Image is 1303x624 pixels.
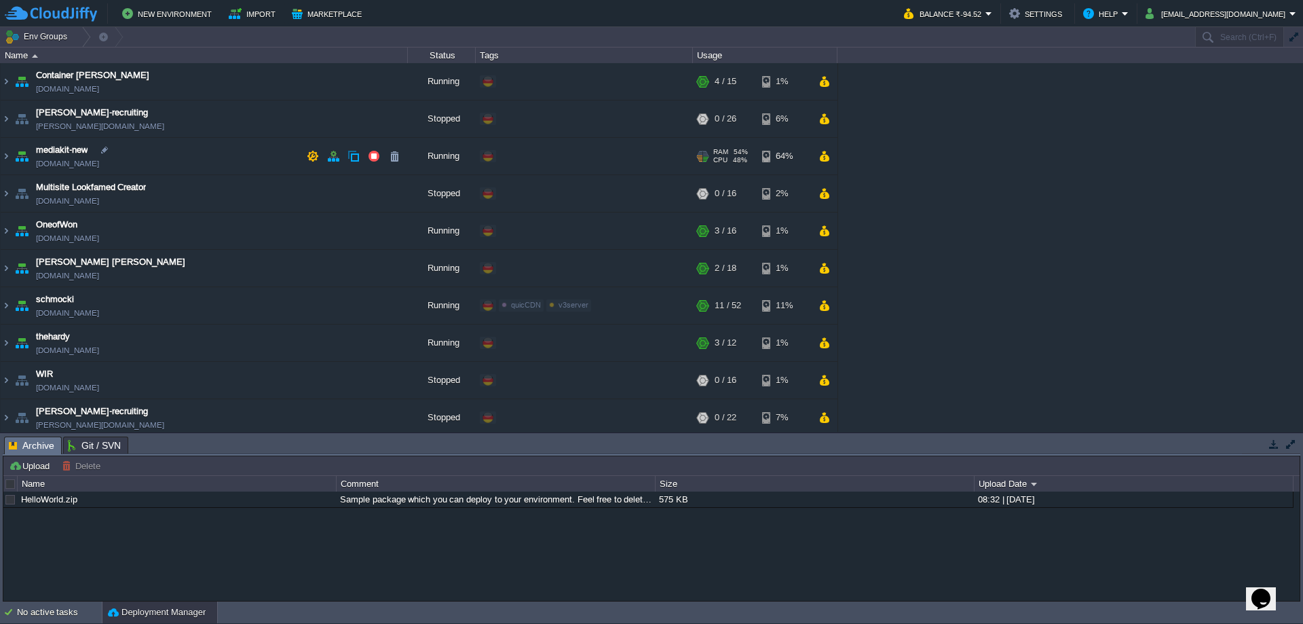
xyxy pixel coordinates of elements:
span: 48% [733,156,747,164]
button: Help [1083,5,1122,22]
a: Container [PERSON_NAME] [36,69,149,82]
iframe: chat widget [1246,570,1289,610]
button: Env Groups [5,27,72,46]
div: 1% [762,63,806,100]
img: AMDAwAAAACH5BAEAAAAALAAAAAABAAEAAAICRAEAOw== [12,63,31,100]
span: Git / SVN [68,437,121,454]
div: Running [408,250,476,287]
div: 6% [762,100,806,137]
img: AMDAwAAAACH5BAEAAAAALAAAAAABAAEAAAICRAEAOw== [1,362,12,399]
a: [DOMAIN_NAME] [36,232,99,245]
img: AMDAwAAAACH5BAEAAAAALAAAAAABAAEAAAICRAEAOw== [1,213,12,249]
span: RAM [713,148,728,156]
a: [DOMAIN_NAME] [36,306,99,320]
button: Delete [62,460,105,472]
div: Running [408,63,476,100]
div: Stopped [408,399,476,436]
div: 64% [762,138,806,175]
span: v3server [559,301,588,309]
span: quicCDN [511,301,541,309]
div: 1% [762,250,806,287]
div: 3 / 12 [715,325,736,361]
img: AMDAwAAAACH5BAEAAAAALAAAAAABAAEAAAICRAEAOw== [12,100,31,137]
div: 1% [762,362,806,399]
img: AMDAwAAAACH5BAEAAAAALAAAAAABAAEAAAICRAEAOw== [12,287,31,324]
a: thehardy [36,330,70,344]
a: [PERSON_NAME]-recruiting [36,405,148,418]
a: WIR [36,367,53,381]
button: Upload [9,460,54,472]
button: Settings [1009,5,1066,22]
div: Running [408,287,476,324]
img: AMDAwAAAACH5BAEAAAAALAAAAAABAAEAAAICRAEAOw== [1,287,12,324]
a: OneofWon [36,218,77,232]
div: 11% [762,287,806,324]
div: Name [1,48,407,63]
div: 11 / 52 [715,287,741,324]
div: 7% [762,399,806,436]
div: Tags [476,48,692,63]
img: AMDAwAAAACH5BAEAAAAALAAAAAABAAEAAAICRAEAOw== [1,175,12,212]
div: Running [408,138,476,175]
a: [DOMAIN_NAME] [36,381,99,394]
div: Stopped [408,175,476,212]
a: [PERSON_NAME][DOMAIN_NAME] [36,418,164,432]
div: Stopped [408,100,476,137]
div: Running [408,325,476,361]
div: Upload Date [975,476,1293,492]
div: Running [408,213,476,249]
span: 54% [734,148,748,156]
img: AMDAwAAAACH5BAEAAAAALAAAAAABAAEAAAICRAEAOw== [12,213,31,249]
a: [DOMAIN_NAME] [36,82,99,96]
button: [EMAIL_ADDRESS][DOMAIN_NAME] [1146,5,1289,22]
button: Balance ₹-94.52 [904,5,985,22]
a: [PERSON_NAME]-recruiting [36,106,148,120]
a: [DOMAIN_NAME] [36,269,99,282]
img: AMDAwAAAACH5BAEAAAAALAAAAAABAAEAAAICRAEAOw== [1,63,12,100]
a: HelloWorld.zip [21,494,77,504]
a: Multisite Lookfamed Creator [36,181,146,194]
button: Import [229,5,280,22]
div: Usage [694,48,837,63]
div: 0 / 16 [715,175,736,212]
div: 4 / 15 [715,63,736,100]
a: [PERSON_NAME] [PERSON_NAME] [36,255,185,269]
div: 575 KB [656,492,973,507]
a: [PERSON_NAME][DOMAIN_NAME] [36,120,164,133]
img: AMDAwAAAACH5BAEAAAAALAAAAAABAAEAAAICRAEAOw== [12,250,31,287]
div: Sample package which you can deploy to your environment. Feel free to delete and upload a package... [337,492,654,507]
img: AMDAwAAAACH5BAEAAAAALAAAAAABAAEAAAICRAEAOw== [12,362,31,399]
span: [DOMAIN_NAME] [36,157,99,170]
a: mediakit-new [36,143,88,157]
span: CPU [713,156,728,164]
img: AMDAwAAAACH5BAEAAAAALAAAAAABAAEAAAICRAEAOw== [12,175,31,212]
img: AMDAwAAAACH5BAEAAAAALAAAAAABAAEAAAICRAEAOw== [12,138,31,175]
a: schmocki [36,293,74,306]
div: 2 / 18 [715,250,736,287]
img: AMDAwAAAACH5BAEAAAAALAAAAAABAAEAAAICRAEAOw== [1,325,12,361]
button: New Environment [122,5,216,22]
div: 0 / 22 [715,399,736,436]
span: Archive [9,437,54,454]
div: Stopped [408,362,476,399]
div: Name [18,476,336,492]
img: AMDAwAAAACH5BAEAAAAALAAAAAABAAEAAAICRAEAOw== [1,250,12,287]
div: 0 / 26 [715,100,736,137]
button: Marketplace [292,5,366,22]
div: Status [409,48,475,63]
img: AMDAwAAAACH5BAEAAAAALAAAAAABAAEAAAICRAEAOw== [12,399,31,436]
a: [DOMAIN_NAME] [36,344,99,357]
img: CloudJiffy [5,5,97,22]
div: 3 / 16 [715,213,736,249]
img: AMDAwAAAACH5BAEAAAAALAAAAAABAAEAAAICRAEAOw== [32,54,38,58]
div: Size [656,476,974,492]
img: AMDAwAAAACH5BAEAAAAALAAAAAABAAEAAAICRAEAOw== [1,399,12,436]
